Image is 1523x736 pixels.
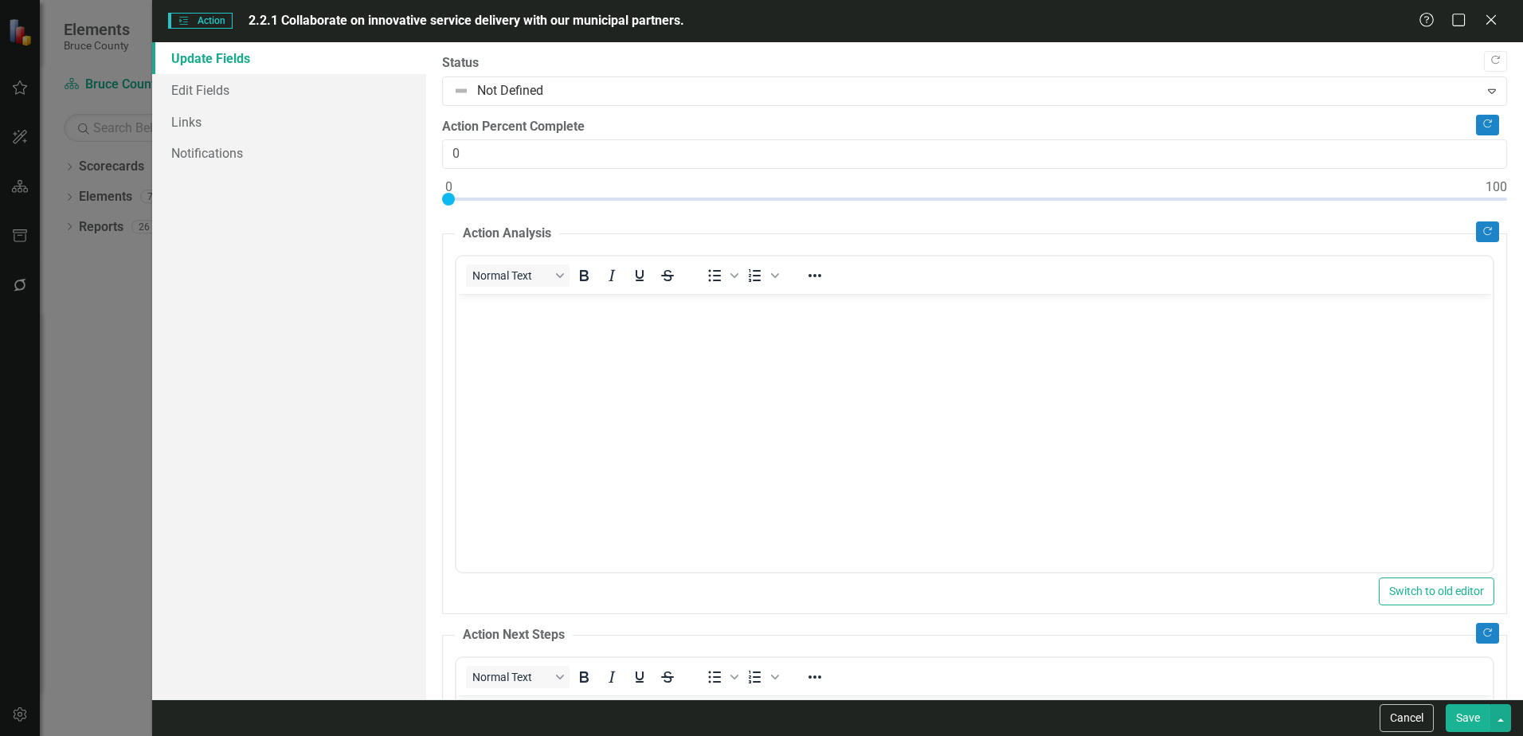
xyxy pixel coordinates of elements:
legend: Action Next Steps [455,626,573,644]
button: Italic [598,264,625,287]
div: Bullet list [701,264,741,287]
legend: Action Analysis [455,225,559,243]
button: Reveal or hide additional toolbar items [801,264,828,287]
span: 2.2.1 Collaborate on innovative service delivery with our municipal partners. [249,13,684,28]
span: Action [168,13,232,29]
a: Edit Fields [152,74,426,106]
label: Status [442,54,1507,72]
button: Switch to old editor [1379,577,1494,605]
a: Update Fields [152,42,426,74]
div: Numbered list [742,264,781,287]
label: Action Percent Complete [442,118,1507,136]
button: Strikethrough [654,264,681,287]
div: Numbered list [742,666,781,688]
a: Links [152,106,426,138]
button: Block Normal Text [466,264,570,287]
button: Block Normal Text [466,666,570,688]
span: Normal Text [472,671,550,683]
button: Bold [570,264,597,287]
button: Italic [598,666,625,688]
button: Cancel [1380,704,1434,732]
span: Normal Text [472,269,550,282]
button: Underline [626,264,653,287]
button: Bold [570,666,597,688]
iframe: Rich Text Area [456,294,1493,572]
button: Strikethrough [654,666,681,688]
div: Bullet list [701,666,741,688]
button: Reveal or hide additional toolbar items [801,666,828,688]
a: Notifications [152,137,426,169]
button: Save [1446,704,1490,732]
button: Underline [626,666,653,688]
